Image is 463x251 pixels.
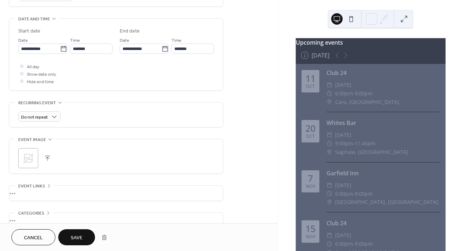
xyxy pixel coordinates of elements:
div: Start date [18,27,40,35]
div: ​ [327,98,332,106]
span: [DATE] [335,81,351,89]
span: 6:00pm [335,89,353,98]
div: Whites Bar [327,119,440,127]
div: End date [120,27,140,35]
div: Nov [306,184,315,189]
div: ​ [327,148,332,156]
span: 6:00pm [335,190,353,198]
span: 11:45pm [355,139,375,148]
div: Oct [306,134,315,139]
div: 20 [305,124,315,133]
span: [DATE] [335,131,351,139]
div: ​ [327,139,332,148]
div: Oct [306,84,315,89]
div: ​ [327,131,332,139]
div: Club 24 [327,219,440,227]
span: Date [18,37,28,44]
span: Time [171,37,181,44]
div: Garfield Inn [327,169,440,177]
span: Hide end time [27,78,54,86]
div: Upcoming events [296,38,445,47]
div: ••• [9,213,223,228]
span: Recurring event [18,99,56,107]
div: ••• [9,186,223,201]
div: ​ [327,231,332,240]
div: ​ [327,89,332,98]
span: Event image [18,136,46,144]
span: 9:00pm [355,190,373,198]
span: Caro, [GEOGRAPHIC_DATA]. [335,98,400,106]
button: Cancel [11,229,55,245]
span: Show date only [27,71,56,78]
span: - [353,190,355,198]
span: Categories [18,210,44,217]
div: ​ [327,190,332,198]
span: [GEOGRAPHIC_DATA], [GEOGRAPHIC_DATA]. [335,198,439,206]
span: [DATE] [335,181,351,190]
span: 9:00pm [355,89,373,98]
div: Club 24 [327,69,440,77]
span: - [353,240,355,248]
div: 15 [305,224,315,233]
div: ​ [327,81,332,89]
span: Event links [18,182,45,190]
span: Time [70,37,80,44]
div: 11 [305,74,315,83]
span: 9:00pm [355,240,373,248]
span: [DATE] [335,231,351,240]
span: Date [120,37,129,44]
div: ​ [327,181,332,190]
div: ; [18,148,38,168]
span: 9:00pm [335,139,353,148]
span: Saginaw, [GEOGRAPHIC_DATA] [335,148,408,156]
span: - [353,139,355,148]
span: Date and time [18,15,50,23]
span: Save [71,234,83,242]
span: 6:00pm [335,240,353,248]
div: 7 [308,174,313,183]
span: All day [27,63,39,71]
div: Nov [306,235,315,239]
span: Cancel [24,234,43,242]
div: ​ [327,198,332,206]
button: Save [58,229,95,245]
div: ​ [327,240,332,248]
span: Do not repeat [21,113,48,121]
span: - [353,89,355,98]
